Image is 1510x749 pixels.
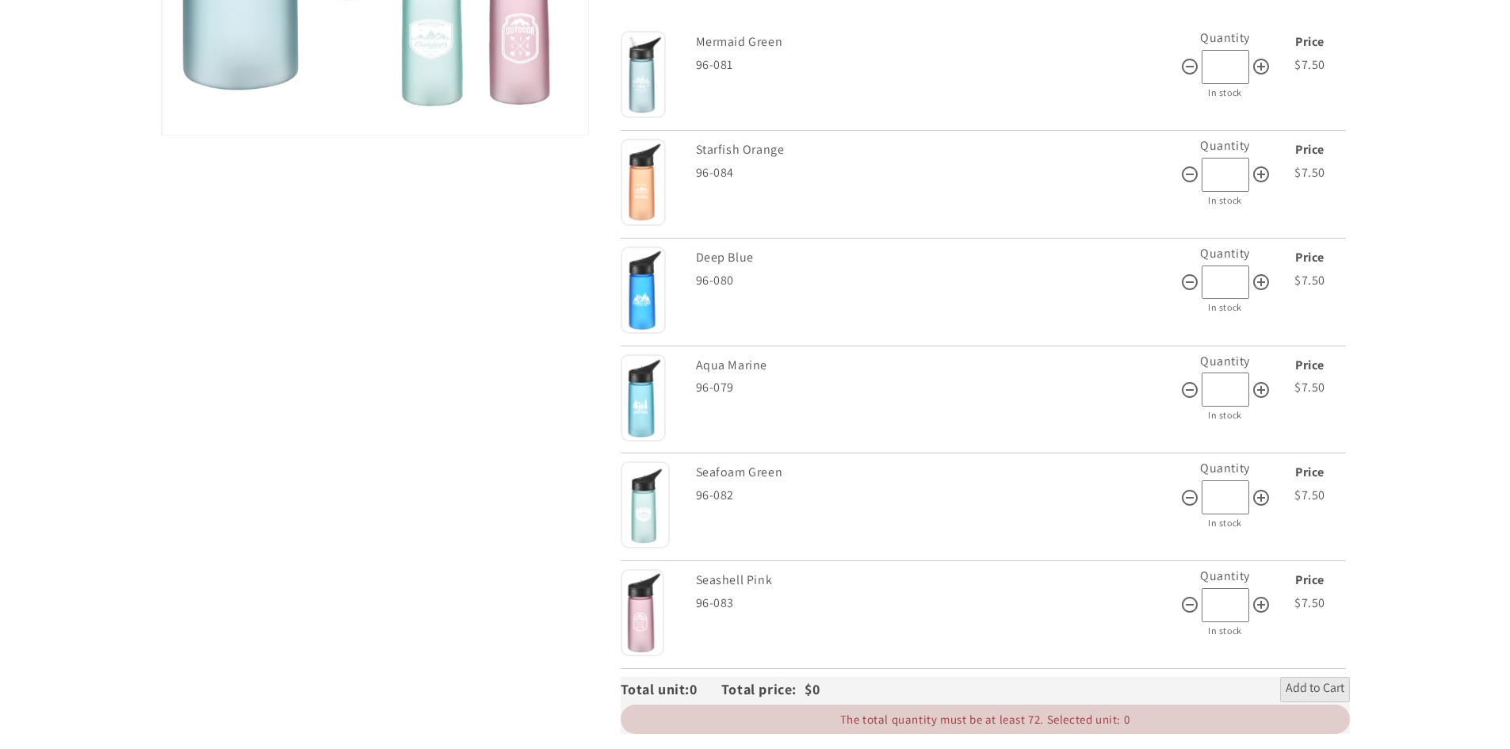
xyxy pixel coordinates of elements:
[621,246,666,334] img: Deep Blue
[696,54,1180,77] div: 96-081
[1180,192,1271,209] div: In stock
[1275,569,1346,592] div: Price
[1286,680,1344,699] span: Add to Cart
[696,31,1176,54] div: Mermaid Green
[1180,622,1271,640] div: In stock
[1294,272,1325,289] span: $7.50
[1200,137,1250,154] label: Quantity
[1294,487,1325,503] span: $7.50
[1200,460,1250,476] label: Quantity
[1280,677,1350,702] button: Add to Cart
[696,139,1176,162] div: Starfish Orange
[696,269,1180,292] div: 96-080
[1294,379,1325,396] span: $7.50
[1294,56,1325,73] span: $7.50
[1275,354,1346,377] div: Price
[621,354,666,441] img: Aqua Marine
[696,376,1180,399] div: 96-079
[621,139,666,226] img: Starfish Orange
[1275,139,1346,162] div: Price
[1200,567,1250,584] label: Quantity
[696,162,1180,185] div: 96-084
[696,484,1180,507] div: 96-082
[621,461,670,548] img: Seafoam Green
[696,354,1176,377] div: Aqua Marine
[1200,245,1250,262] label: Quantity
[1294,164,1325,181] span: $7.50
[696,246,1176,269] div: Deep Blue
[1294,594,1325,611] span: $7.50
[1180,299,1271,316] div: In stock
[696,592,1180,615] div: 96-083
[1180,407,1271,424] div: In stock
[1200,29,1250,46] label: Quantity
[1275,246,1346,269] div: Price
[690,680,721,698] span: 0
[621,705,1350,734] div: The total quantity must be at least 72. Selected unit: 0
[1180,84,1271,101] div: In stock
[696,461,1176,484] div: Seafoam Green
[621,677,805,702] div: Total unit: Total price:
[621,569,664,656] img: Seashell Pink
[696,569,1176,592] div: Seashell Pink
[1200,353,1250,369] label: Quantity
[805,680,820,698] span: $0
[1180,514,1271,532] div: In stock
[1275,461,1346,484] div: Price
[1275,31,1346,54] div: Price
[621,31,666,118] img: Mermaid Green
